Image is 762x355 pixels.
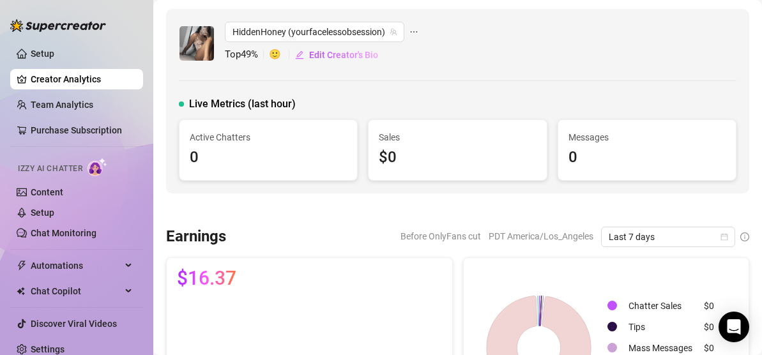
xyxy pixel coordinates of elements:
div: Open Intercom Messenger [719,312,749,342]
span: ellipsis [409,22,418,42]
a: Settings [31,344,65,354]
span: team [390,28,397,36]
span: Izzy AI Chatter [18,163,82,175]
a: Setup [31,49,54,59]
a: Purchase Subscription [31,125,122,135]
a: Creator Analytics [31,69,133,89]
h3: Earnings [166,227,226,247]
img: AI Chatter [88,158,107,176]
span: thunderbolt [17,261,27,271]
span: edit [295,50,304,59]
td: Tips [623,317,697,336]
span: info-circle [740,232,749,241]
a: Setup [31,208,54,218]
span: Before OnlyFans cut [400,227,481,246]
img: logo-BBDzfeDw.svg [10,19,106,32]
span: HiddenHoney (yourfacelessobsession) [232,22,397,42]
span: Active Chatters [190,130,347,144]
span: Last 7 days [609,227,728,246]
span: Chat Copilot [31,281,121,301]
span: Edit Creator's Bio [309,50,378,60]
span: Live Metrics (last hour) [189,96,296,112]
span: $16.37 [177,268,236,289]
span: calendar [720,233,728,241]
div: $0 [379,146,536,170]
span: Top 49 % [225,47,269,63]
span: 🙂 [269,47,294,63]
span: Sales [379,130,536,144]
span: Automations [31,255,121,276]
a: Team Analytics [31,100,93,110]
a: Discover Viral Videos [31,319,117,329]
img: Chat Copilot [17,287,25,296]
div: $0 [704,320,732,334]
button: Edit Creator's Bio [294,45,379,65]
div: 0 [568,146,726,170]
a: Chat Monitoring [31,228,96,238]
div: 0 [190,146,347,170]
a: Content [31,187,63,197]
td: Chatter Sales [623,296,697,315]
img: HiddenHoney [179,26,214,61]
div: $0 [704,341,732,355]
span: Messages [568,130,726,144]
span: PDT America/Los_Angeles [489,227,593,246]
div: $0 [704,299,732,313]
